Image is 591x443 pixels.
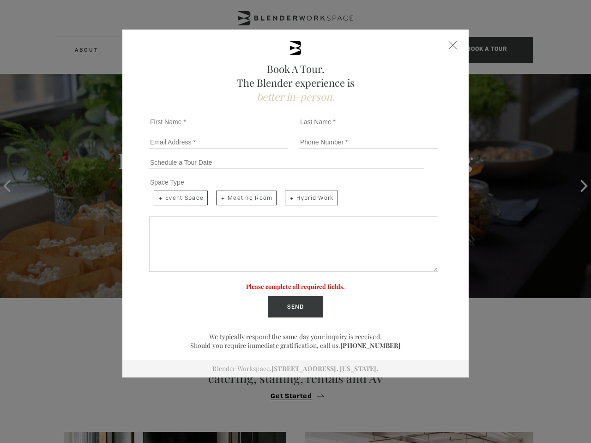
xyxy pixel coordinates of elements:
[340,341,401,350] a: [PHONE_NUMBER]
[384,72,591,443] iframe: Chat Widget
[149,115,288,128] input: First Name *
[449,41,457,49] div: Close form
[299,136,438,149] input: Phone Number *
[299,115,438,128] input: Last Name *
[268,296,323,317] input: Send
[154,191,208,205] span: Event Space
[149,156,424,169] input: Schedule a Tour Date
[145,62,446,103] h2: Book A Tour. The Blender experience is
[122,360,469,377] div: Blender Workspace.
[149,136,288,149] input: Email Address *
[246,282,345,290] label: Please complete all required fields.
[271,364,378,373] a: [STREET_ADDRESS]. [US_STATE].
[150,179,184,186] span: Space Type
[145,341,446,350] p: Should you require immediate gratification, call us.
[257,90,335,103] span: better in-person.
[285,191,338,205] span: Hybrid Work
[216,191,277,205] span: Meeting Room
[145,332,446,341] p: We typically respond the same day your inquiry is received.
